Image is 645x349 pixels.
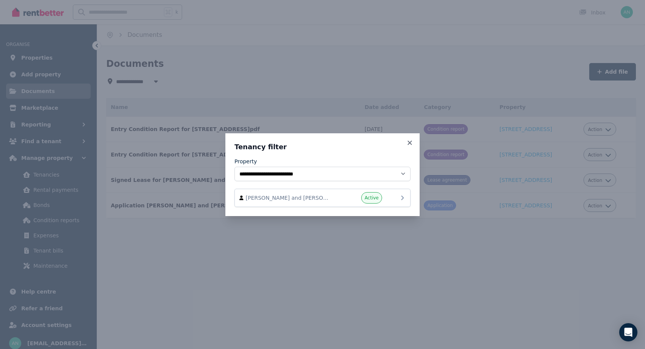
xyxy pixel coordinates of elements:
span: Active [365,195,379,201]
label: Property [234,158,257,165]
a: [PERSON_NAME] and [PERSON_NAME]Active [234,189,411,207]
div: Open Intercom Messenger [619,323,637,341]
h3: Tenancy filter [234,142,411,152]
span: [PERSON_NAME] and [PERSON_NAME] [246,194,332,202]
